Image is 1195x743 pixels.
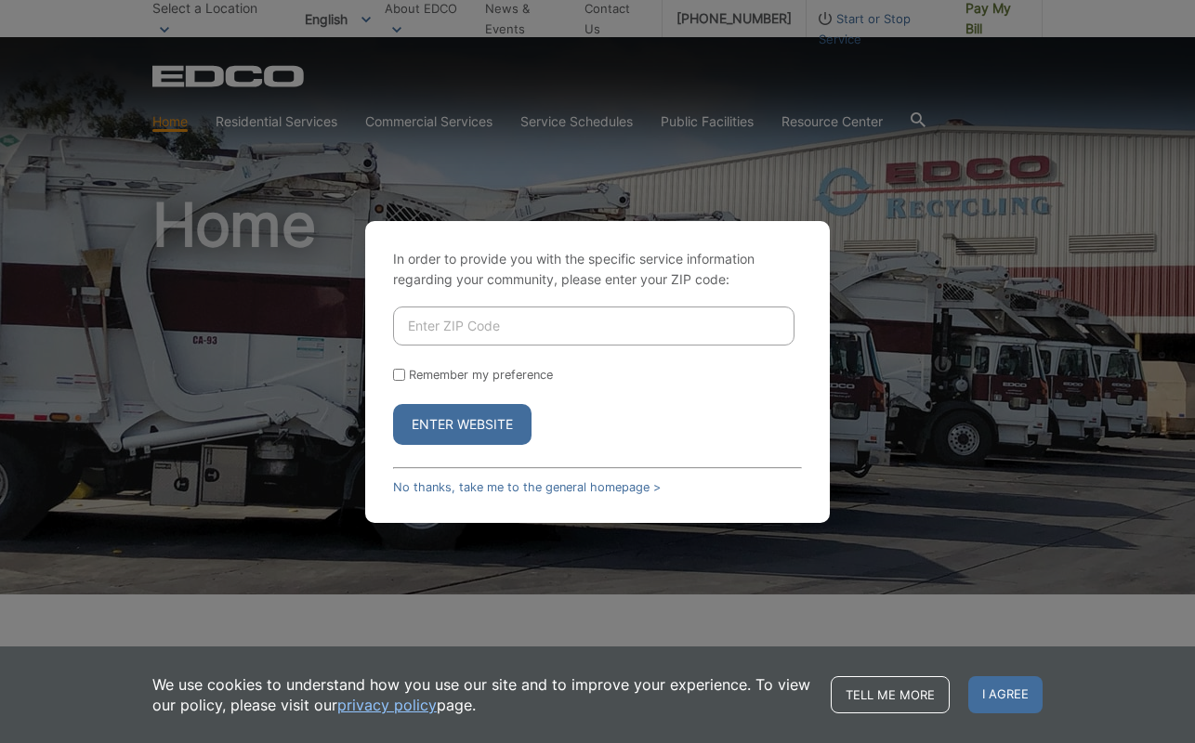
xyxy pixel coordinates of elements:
[152,674,812,715] p: We use cookies to understand how you use our site and to improve your experience. To view our pol...
[393,404,532,445] button: Enter Website
[393,249,802,290] p: In order to provide you with the specific service information regarding your community, please en...
[831,676,950,713] a: Tell me more
[409,368,553,382] label: Remember my preference
[337,695,437,715] a: privacy policy
[393,306,794,345] input: Enter ZIP Code
[968,676,1043,713] span: I agree
[393,480,661,494] a: No thanks, take me to the general homepage >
